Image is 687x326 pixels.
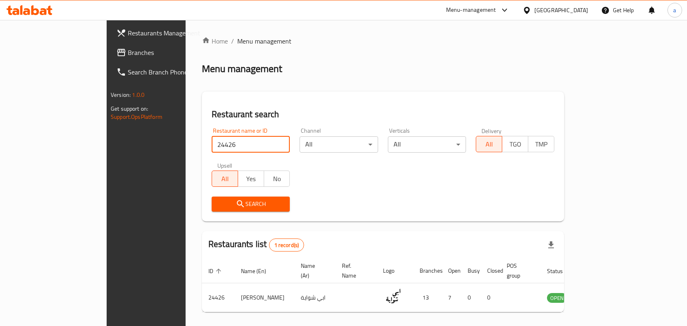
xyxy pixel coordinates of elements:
[215,173,235,185] span: All
[547,266,573,276] span: Status
[388,136,466,153] div: All
[234,283,294,312] td: [PERSON_NAME]
[267,173,287,185] span: No
[461,258,481,283] th: Busy
[218,199,283,209] span: Search
[110,23,221,43] a: Restaurants Management
[528,136,554,152] button: TMP
[241,266,277,276] span: Name (En)
[241,173,261,185] span: Yes
[217,162,232,168] label: Upsell
[505,138,525,150] span: TGO
[673,6,676,15] span: a
[269,241,304,249] span: 1 record(s)
[212,197,290,212] button: Search
[413,258,442,283] th: Branches
[541,235,561,255] div: Export file
[269,238,304,252] div: Total records count
[212,108,554,120] h2: Restaurant search
[301,261,326,280] span: Name (Ar)
[231,36,234,46] li: /
[202,62,282,75] h2: Menu management
[111,90,131,100] span: Version:
[442,258,461,283] th: Open
[208,266,224,276] span: ID
[461,283,481,312] td: 0
[202,258,611,312] table: enhanced table
[212,136,290,153] input: Search for restaurant name or ID..
[442,283,461,312] td: 7
[479,138,499,150] span: All
[208,238,304,252] h2: Restaurants list
[128,48,215,57] span: Branches
[237,36,291,46] span: Menu management
[383,286,403,306] img: Abby Shawaya
[481,128,502,133] label: Delivery
[128,28,215,38] span: Restaurants Management
[481,258,500,283] th: Closed
[413,283,442,312] td: 13
[502,136,528,152] button: TGO
[202,36,564,46] nav: breadcrumb
[238,171,264,187] button: Yes
[532,138,551,150] span: TMP
[132,90,144,100] span: 1.0.0
[534,6,588,15] div: [GEOGRAPHIC_DATA]
[111,112,162,122] a: Support.OpsPlatform
[110,62,221,82] a: Search Branch Phone
[476,136,502,152] button: All
[446,5,496,15] div: Menu-management
[264,171,290,187] button: No
[547,293,567,303] span: OPEN
[481,283,500,312] td: 0
[294,283,335,312] td: ابي شواية
[212,171,238,187] button: All
[507,261,531,280] span: POS group
[376,258,413,283] th: Logo
[128,67,215,77] span: Search Branch Phone
[110,43,221,62] a: Branches
[342,261,367,280] span: Ref. Name
[111,103,148,114] span: Get support on:
[300,136,378,153] div: All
